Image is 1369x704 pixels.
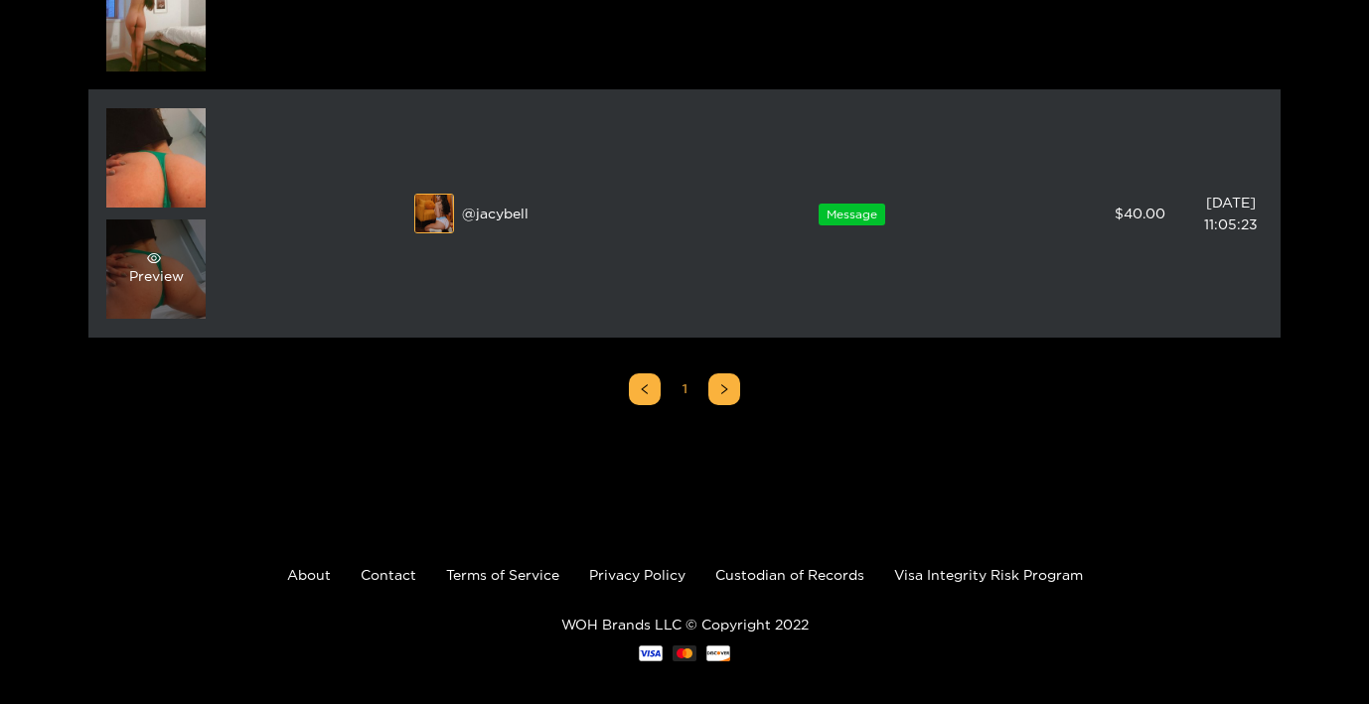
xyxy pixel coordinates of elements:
[129,251,184,287] div: Preview
[670,374,699,404] a: 1
[708,373,740,405] li: Next Page
[629,373,661,405] button: left
[708,373,740,405] button: right
[589,567,685,582] a: Privacy Policy
[894,567,1083,582] a: Visa Integrity Risk Program
[639,383,651,395] span: left
[669,373,700,405] li: 1
[415,195,455,234] img: vmn4y-whatsapp-image-2023-03-21-at-12-11-10-am--2-.jpeg
[1204,195,1258,231] span: [DATE] 11:05:23
[718,383,730,395] span: right
[819,204,885,225] span: Message
[361,567,416,582] a: Contact
[414,194,718,233] div: @ jacybell
[287,567,331,582] a: About
[715,567,864,582] a: Custodian of Records
[1115,206,1165,220] span: $ 40.00
[129,251,180,265] span: eye
[446,567,559,582] a: Terms of Service
[629,373,661,405] li: Previous Page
